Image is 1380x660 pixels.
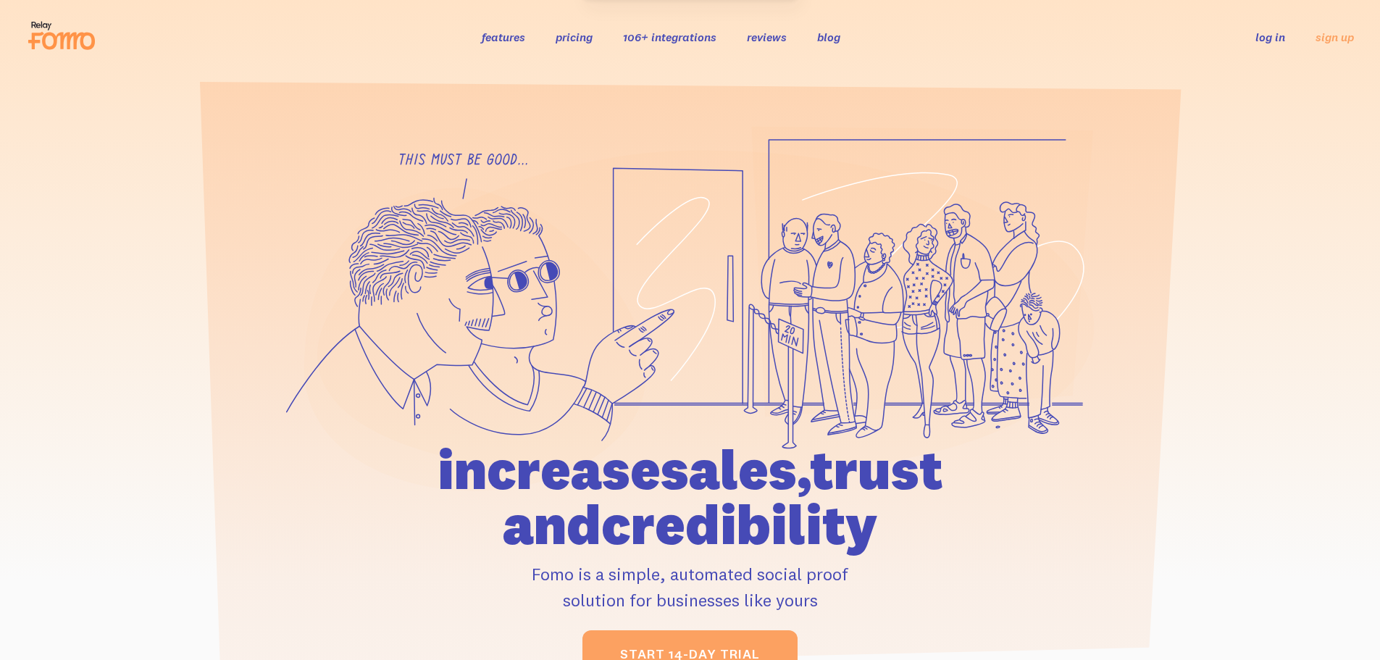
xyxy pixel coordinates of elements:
a: pricing [556,30,593,44]
a: features [482,30,525,44]
a: log in [1255,30,1285,44]
a: reviews [747,30,787,44]
a: 106+ integrations [623,30,716,44]
h1: increase sales, trust and credibility [355,442,1026,552]
a: blog [817,30,840,44]
p: Fomo is a simple, automated social proof solution for businesses like yours [355,561,1026,613]
a: sign up [1316,30,1354,45]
